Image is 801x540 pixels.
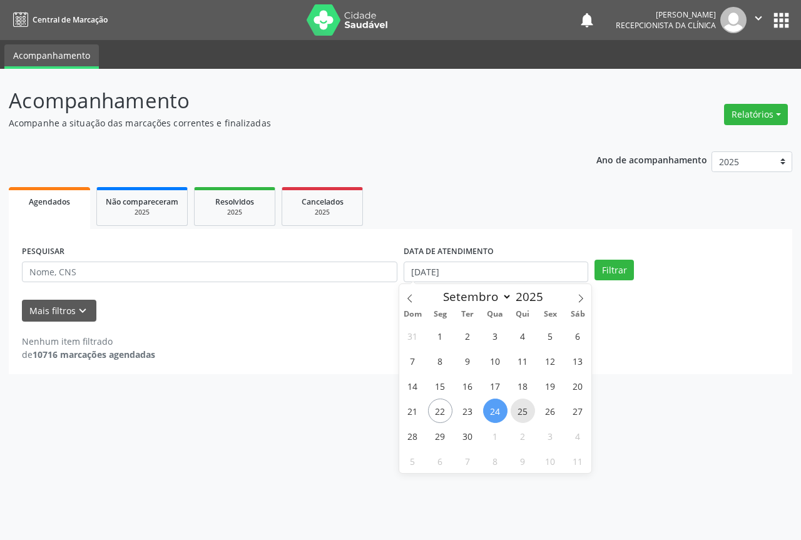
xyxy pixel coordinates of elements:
[720,7,747,33] img: img
[511,374,535,398] span: Setembro 18, 2025
[22,348,155,361] div: de
[456,323,480,348] span: Setembro 2, 2025
[203,208,266,217] div: 2025
[456,374,480,398] span: Setembro 16, 2025
[404,262,588,283] input: Selecione um intervalo
[483,374,508,398] span: Setembro 17, 2025
[22,335,155,348] div: Nenhum item filtrado
[596,151,707,167] p: Ano de acompanhamento
[483,449,508,473] span: Outubro 8, 2025
[33,349,155,360] strong: 10716 marcações agendadas
[456,449,480,473] span: Outubro 7, 2025
[9,85,557,116] p: Acompanhamento
[437,288,513,305] select: Month
[770,9,792,31] button: apps
[404,242,494,262] label: DATA DE ATENDIMENTO
[724,104,788,125] button: Relatórios
[566,449,590,473] span: Outubro 11, 2025
[428,374,452,398] span: Setembro 15, 2025
[456,424,480,448] span: Setembro 30, 2025
[511,424,535,448] span: Outubro 2, 2025
[481,310,509,318] span: Qua
[566,424,590,448] span: Outubro 4, 2025
[29,196,70,207] span: Agendados
[538,449,563,473] span: Outubro 10, 2025
[400,399,425,423] span: Setembro 21, 2025
[9,116,557,130] p: Acompanhe a situação das marcações correntes e finalizadas
[428,323,452,348] span: Setembro 1, 2025
[538,323,563,348] span: Setembro 5, 2025
[538,349,563,373] span: Setembro 12, 2025
[428,349,452,373] span: Setembro 8, 2025
[538,424,563,448] span: Outubro 3, 2025
[511,323,535,348] span: Setembro 4, 2025
[9,9,108,30] a: Central de Marcação
[509,310,536,318] span: Qui
[22,242,64,262] label: PESQUISAR
[400,424,425,448] span: Setembro 28, 2025
[483,323,508,348] span: Setembro 3, 2025
[594,260,634,281] button: Filtrar
[400,349,425,373] span: Setembro 7, 2025
[512,288,553,305] input: Year
[291,208,354,217] div: 2025
[428,449,452,473] span: Outubro 6, 2025
[578,11,596,29] button: notifications
[538,374,563,398] span: Setembro 19, 2025
[215,196,254,207] span: Resolvidos
[752,11,765,25] i: 
[106,208,178,217] div: 2025
[536,310,564,318] span: Sex
[302,196,344,207] span: Cancelados
[538,399,563,423] span: Setembro 26, 2025
[511,449,535,473] span: Outubro 9, 2025
[511,349,535,373] span: Setembro 11, 2025
[106,196,178,207] span: Não compareceram
[456,349,480,373] span: Setembro 9, 2025
[483,424,508,448] span: Outubro 1, 2025
[483,399,508,423] span: Setembro 24, 2025
[33,14,108,25] span: Central de Marcação
[566,374,590,398] span: Setembro 20, 2025
[428,399,452,423] span: Setembro 22, 2025
[616,20,716,31] span: Recepcionista da clínica
[747,7,770,33] button: 
[399,310,427,318] span: Dom
[566,323,590,348] span: Setembro 6, 2025
[616,9,716,20] div: [PERSON_NAME]
[483,349,508,373] span: Setembro 10, 2025
[76,304,89,318] i: keyboard_arrow_down
[400,323,425,348] span: Agosto 31, 2025
[4,44,99,69] a: Acompanhamento
[564,310,591,318] span: Sáb
[428,424,452,448] span: Setembro 29, 2025
[566,349,590,373] span: Setembro 13, 2025
[566,399,590,423] span: Setembro 27, 2025
[426,310,454,318] span: Seg
[456,399,480,423] span: Setembro 23, 2025
[511,399,535,423] span: Setembro 25, 2025
[22,300,96,322] button: Mais filtroskeyboard_arrow_down
[22,262,397,283] input: Nome, CNS
[400,449,425,473] span: Outubro 5, 2025
[454,310,481,318] span: Ter
[400,374,425,398] span: Setembro 14, 2025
